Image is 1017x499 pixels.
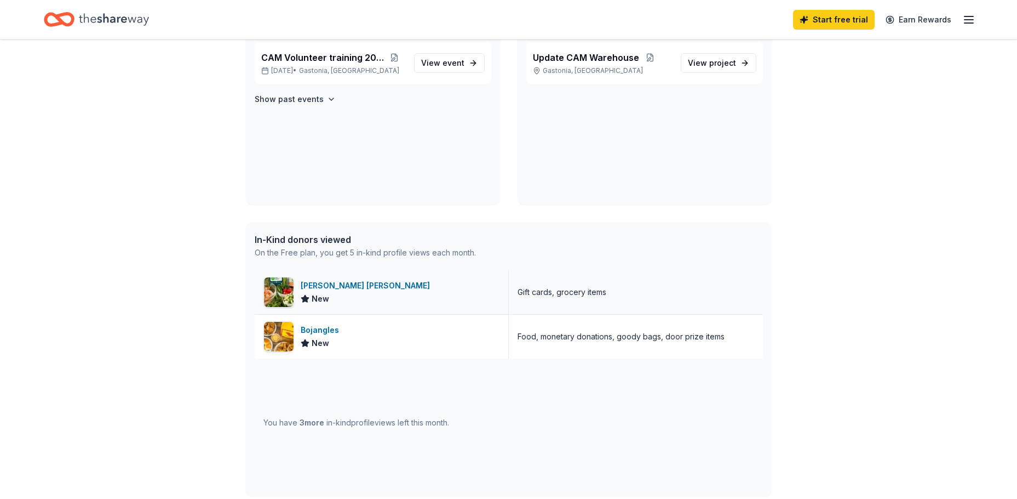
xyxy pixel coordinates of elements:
div: Bojangles [301,324,343,337]
span: 3 more [300,418,324,427]
a: Home [44,7,149,32]
a: View event [414,53,485,73]
span: event [443,58,464,67]
span: View [688,56,736,70]
a: View project [681,53,756,73]
button: Show past events [255,93,336,106]
div: Gift cards, grocery items [518,286,606,299]
p: Gastonia, [GEOGRAPHIC_DATA] [533,66,672,75]
div: You have in-kind profile views left this month. [263,416,449,429]
span: New [312,337,329,350]
span: View [421,56,464,70]
p: [DATE] • [261,66,405,75]
span: Update CAM Warehouse [533,51,639,64]
div: In-Kind donors viewed [255,233,476,246]
h4: Show past events [255,93,324,106]
span: project [709,58,736,67]
span: Gastonia, [GEOGRAPHIC_DATA] [299,66,399,75]
div: [PERSON_NAME] [PERSON_NAME] [301,279,434,292]
span: CAM Volunteer training 2025 [261,51,384,64]
div: Food, monetary donations, goody bags, door prize items [518,330,725,343]
a: Start free trial [793,10,875,30]
img: Image for Bojangles [264,322,294,351]
a: Earn Rewards [879,10,958,30]
img: Image for Harris Teeter [264,277,294,307]
span: New [312,292,329,305]
div: On the Free plan, you get 5 in-kind profile views each month. [255,246,476,259]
